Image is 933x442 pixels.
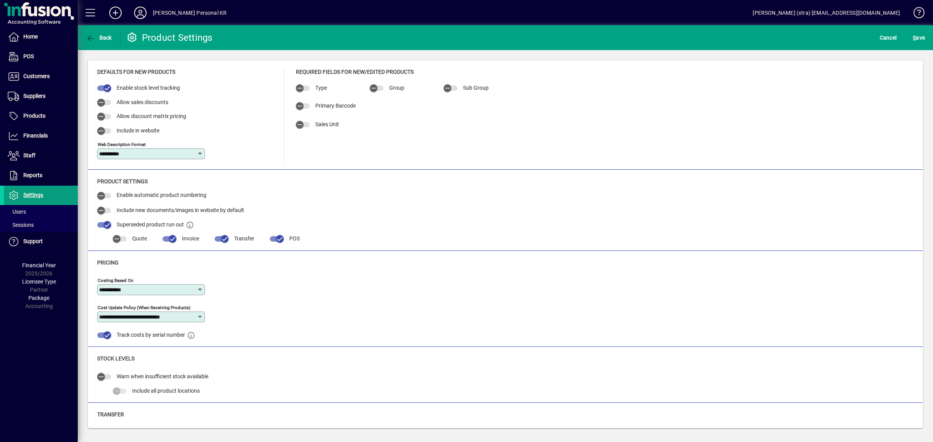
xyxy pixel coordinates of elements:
span: Warn when insufficient stock available [117,373,208,379]
a: Users [4,205,78,218]
a: Financials [4,126,78,146]
span: POS [23,53,34,59]
button: Add [103,6,128,20]
span: Suppliers [23,93,45,99]
div: Product Settings [126,31,213,44]
a: Products [4,106,78,126]
a: Knowledge Base [908,2,923,27]
span: Sessions [8,222,34,228]
span: Stock Levels [97,355,135,362]
span: Financial Year [22,262,56,268]
a: Reports [4,166,78,185]
button: Profile [128,6,153,20]
span: Transfer [97,411,124,418]
a: Home [4,27,78,47]
span: Package [28,295,49,301]
span: Include in website [117,127,159,134]
span: ave [913,31,925,44]
span: Track costs by serial number [117,332,185,338]
span: Include all product locations [132,388,200,394]
span: Allow discount matrix pricing [117,113,186,119]
span: Users [8,209,26,215]
app-page-header-button: Back [78,31,121,45]
span: Include new documents/images in website by default [117,207,244,213]
span: Sales Unit [315,121,339,127]
span: Defaults for new products [97,69,175,75]
span: Primary Barcode [315,103,356,109]
a: Suppliers [4,87,78,106]
span: Licensee Type [22,278,56,285]
span: Quote [132,235,147,242]
button: Cancel [878,31,899,45]
span: S [913,35,916,41]
span: Customers [23,73,50,79]
span: Cancel [880,31,897,44]
span: Product Settings [97,178,148,184]
button: Save [911,31,927,45]
span: Sub Group [463,85,489,91]
span: Settings [23,192,43,198]
span: Type [315,85,327,91]
span: Transfer [234,235,254,242]
a: Customers [4,67,78,86]
a: POS [4,47,78,66]
mat-label: Web Description Format [98,142,146,147]
span: Staff [23,152,35,158]
span: Invoice [182,235,199,242]
a: Staff [4,146,78,165]
div: [PERSON_NAME] Personal KR [153,7,227,19]
a: Support [4,232,78,251]
span: Group [389,85,404,91]
span: Back [86,35,112,41]
span: Superseded product run out [117,221,184,228]
mat-label: Cost Update Policy (when receiving products) [98,305,190,310]
span: Pricing [97,259,119,266]
mat-label: Costing Based on [98,277,133,283]
span: Required Fields for New/Edited Products [296,69,414,75]
span: Financials [23,132,48,139]
div: [PERSON_NAME] (xtra) [EMAIL_ADDRESS][DOMAIN_NAME] [753,7,900,19]
span: Home [23,33,38,40]
button: Back [84,31,114,45]
span: Enable automatic product numbering [117,192,206,198]
span: Allow sales discounts [117,99,168,105]
span: Support [23,238,43,244]
span: POS [289,235,300,242]
a: Sessions [4,218,78,231]
span: Products [23,113,45,119]
span: Enable stock level tracking [117,85,180,91]
span: Reports [23,172,42,178]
